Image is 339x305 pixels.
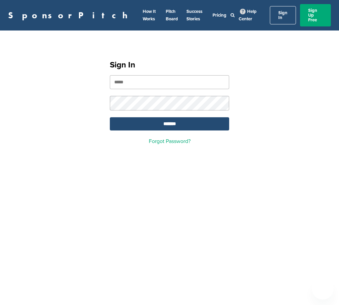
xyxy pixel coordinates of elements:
a: Sign Up Free [300,4,331,26]
iframe: Button to launch messaging window [312,278,334,300]
a: Forgot Password? [149,138,191,145]
a: Sign In [270,6,296,24]
a: Pitch Board [166,9,178,22]
a: Pricing [213,13,226,18]
a: Help Center [239,7,257,23]
h1: Sign In [110,59,229,71]
a: How It Works [143,9,156,22]
a: SponsorPitch [8,11,132,20]
a: Success Stories [186,9,202,22]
